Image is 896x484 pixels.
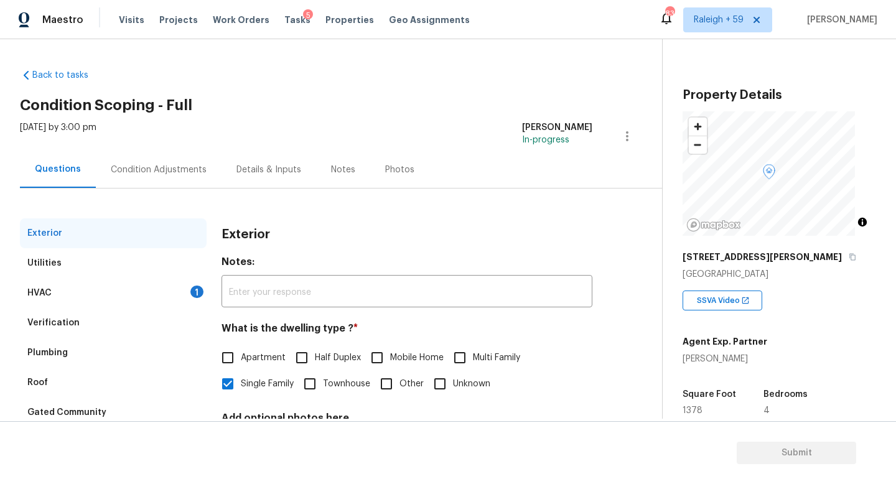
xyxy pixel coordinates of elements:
div: Details & Inputs [236,164,301,176]
div: [GEOGRAPHIC_DATA] [683,268,876,281]
span: Toggle attribution [859,215,866,229]
a: Mapbox homepage [686,218,741,232]
div: [DATE] by 3:00 pm [20,121,96,151]
div: Plumbing [27,347,68,359]
button: Zoom in [689,118,707,136]
span: Properties [325,14,374,26]
h5: Square Foot [683,390,736,399]
h5: Agent Exp. Partner [683,335,767,348]
span: Projects [159,14,198,26]
h2: Condition Scoping - Full [20,99,662,111]
div: Questions [35,163,81,175]
span: Single Family [241,378,294,391]
h5: [STREET_ADDRESS][PERSON_NAME] [683,251,842,263]
span: SSVA Video [697,294,745,307]
input: Enter your response [222,278,592,307]
span: Work Orders [213,14,269,26]
div: Verification [27,317,80,329]
span: Visits [119,14,144,26]
span: Mobile Home [390,351,444,365]
div: Gated Community [27,406,106,419]
span: Half Duplex [315,351,361,365]
span: 4 [763,406,770,415]
div: Roof [27,376,48,389]
button: Zoom out [689,136,707,154]
div: Condition Adjustments [111,164,207,176]
span: Townhouse [323,378,370,391]
span: Maestro [42,14,83,26]
span: Tasks [284,16,310,24]
button: Copy Address [847,251,858,263]
span: Multi Family [473,351,520,365]
div: 839 [665,7,674,20]
h3: Property Details [683,89,876,101]
div: Photos [385,164,414,176]
span: 1378 [683,406,702,415]
div: SSVA Video [683,291,762,310]
h5: Bedrooms [763,390,808,399]
div: [PERSON_NAME] [683,353,767,365]
div: Map marker [763,164,775,184]
canvas: Map [683,111,855,236]
span: In-progress [522,136,569,144]
div: [PERSON_NAME] [522,121,592,134]
h4: Notes: [222,256,592,273]
span: Other [399,378,424,391]
img: Open In New Icon [741,296,750,305]
div: 1 [190,286,203,298]
span: Unknown [453,378,490,391]
div: 5 [303,9,313,22]
span: Raleigh + 59 [694,14,744,26]
span: Geo Assignments [389,14,470,26]
button: Toggle attribution [855,215,870,230]
div: Utilities [27,257,62,269]
div: Exterior [27,227,62,240]
a: Back to tasks [20,69,139,81]
h4: Add optional photos here [222,412,592,429]
div: Notes [331,164,355,176]
h3: Exterior [222,228,270,241]
h4: What is the dwelling type ? [222,322,592,340]
span: [PERSON_NAME] [802,14,877,26]
div: HVAC [27,287,52,299]
span: Apartment [241,351,286,365]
